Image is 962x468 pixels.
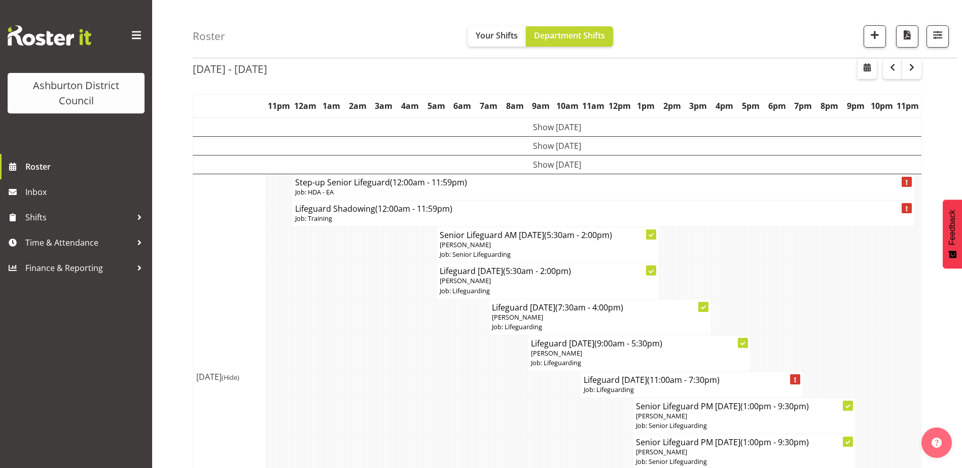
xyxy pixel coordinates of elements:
button: Your Shifts [468,26,526,47]
span: (7:30am - 4:00pm) [555,302,623,313]
h4: Senior Lifeguard AM [DATE] [440,230,656,240]
th: 11pm [266,94,292,118]
th: 7am [476,94,502,118]
button: Download a PDF of the roster according to the set date range. [896,25,918,48]
button: Feedback - Show survey [943,200,962,268]
th: 4am [397,94,423,118]
th: 8pm [816,94,843,118]
span: Inbox [25,184,147,200]
span: [PERSON_NAME] [440,276,491,285]
span: Roster [25,159,147,174]
th: 11am [580,94,607,118]
button: Filter Shifts [927,25,949,48]
th: 1pm [633,94,659,118]
td: Show [DATE] [193,118,921,137]
th: 5pm [737,94,764,118]
span: Shifts [25,210,132,225]
th: 4pm [711,94,738,118]
p: Job: Senior Lifeguarding [636,457,852,466]
button: Department Shifts [526,26,613,47]
span: Finance & Reporting [25,260,132,276]
span: (5:30am - 2:00pm) [544,229,612,241]
th: 2am [344,94,371,118]
span: [PERSON_NAME] [636,411,687,420]
button: Add a new shift [864,25,886,48]
span: [PERSON_NAME] [636,447,687,456]
p: Job: Training [295,214,911,223]
th: 12am [292,94,318,118]
th: 2pm [659,94,685,118]
h4: Senior Lifeguard PM [DATE] [636,401,852,411]
span: (9:00am - 5:30pm) [594,338,662,349]
span: Feedback [948,210,957,245]
p: Job: Lifeguarding [492,322,708,332]
td: Show [DATE] [193,136,921,155]
span: Department Shifts [534,30,605,41]
p: Job: Senior Lifeguarding [440,250,656,259]
span: [PERSON_NAME] [531,348,582,358]
img: Rosterit website logo [8,25,91,46]
span: (12:00am - 11:59pm) [375,203,452,214]
th: 9am [528,94,554,118]
p: Job: Lifeguarding [531,358,747,368]
th: 10pm [869,94,895,118]
h4: Lifeguard [DATE] [440,266,656,276]
th: 6am [449,94,476,118]
th: 5am [423,94,449,118]
img: help-xxl-2.png [932,438,942,448]
th: 12pm [607,94,633,118]
span: Time & Attendance [25,235,132,250]
th: 9pm [842,94,869,118]
h4: Senior Lifeguard PM [DATE] [636,437,852,447]
span: (1:00pm - 9:30pm) [740,401,809,412]
h4: Roster [193,30,225,42]
th: 1am [318,94,344,118]
th: 11pm [895,94,921,118]
p: Job: HDA - EA [295,187,911,197]
span: (12:00am - 11:59pm) [390,177,467,188]
button: Select a specific date within the roster. [858,59,877,79]
span: (1:00pm - 9:30pm) [740,437,809,448]
span: (Hide) [222,373,239,382]
span: Your Shifts [476,30,518,41]
div: Ashburton District Council [18,78,134,108]
h4: Lifeguard Shadowing [295,204,911,214]
h4: Lifeguard [DATE] [584,375,800,385]
th: 3pm [685,94,711,118]
h4: Lifeguard [DATE] [531,338,747,348]
th: 3am [371,94,397,118]
span: (5:30am - 2:00pm) [503,265,571,277]
th: 6pm [764,94,790,118]
p: Job: Lifeguarding [440,286,656,296]
th: 7pm [790,94,816,118]
span: (11:00am - 7:30pm) [647,374,720,385]
td: Show [DATE] [193,155,921,174]
h4: Lifeguard [DATE] [492,302,708,313]
h4: Step-up Senior Lifeguard [295,177,911,187]
span: [PERSON_NAME] [440,240,491,249]
p: Job: Lifeguarding [584,385,800,395]
span: [PERSON_NAME] [492,313,543,322]
th: 8am [502,94,528,118]
h2: [DATE] - [DATE] [193,62,267,75]
th: 10am [554,94,581,118]
p: Job: Senior Lifeguarding [636,421,852,431]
